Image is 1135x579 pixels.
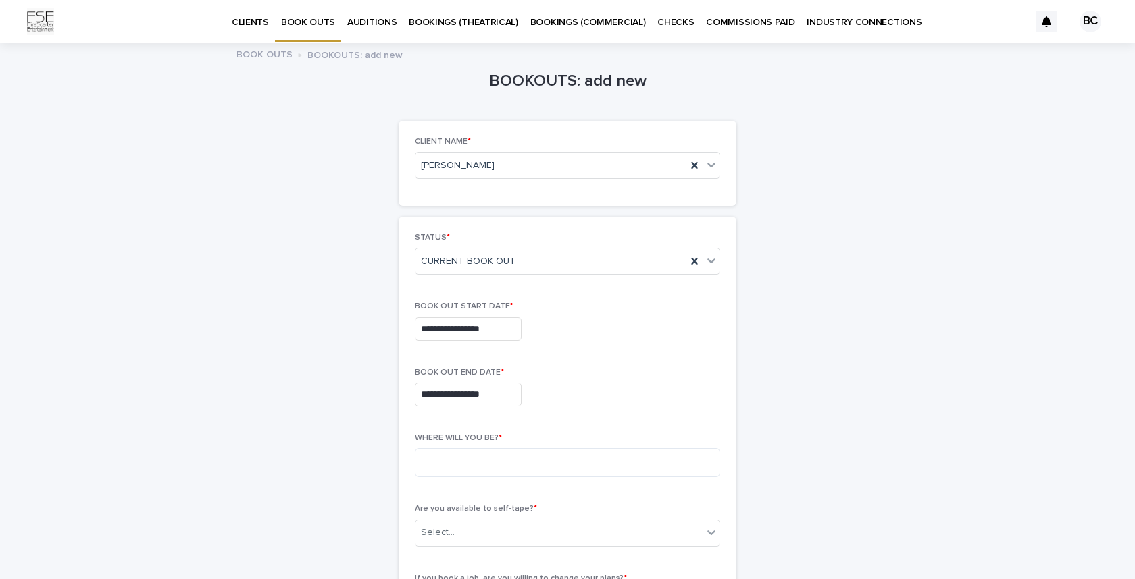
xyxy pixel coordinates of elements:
[415,138,471,146] span: CLIENT NAME
[1080,11,1101,32] div: BC
[399,72,736,91] h1: BOOKOUTS: add new
[421,254,515,269] span: CURRENT BOOK OUT
[236,46,293,61] a: BOOK OUTS
[415,368,504,377] span: BOOK OUT END DATE
[421,159,495,173] span: [PERSON_NAME]
[415,233,450,242] span: STATUS
[415,505,537,513] span: Are you available to self-tape?
[27,8,54,35] img: Km9EesSdRbS9ajqhBzyo
[421,526,455,540] div: Select...
[415,434,502,442] span: WHERE WILL YOU BE?
[307,47,403,61] p: BOOKOUTS: add new
[415,302,513,310] span: BOOK OUT START DATE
